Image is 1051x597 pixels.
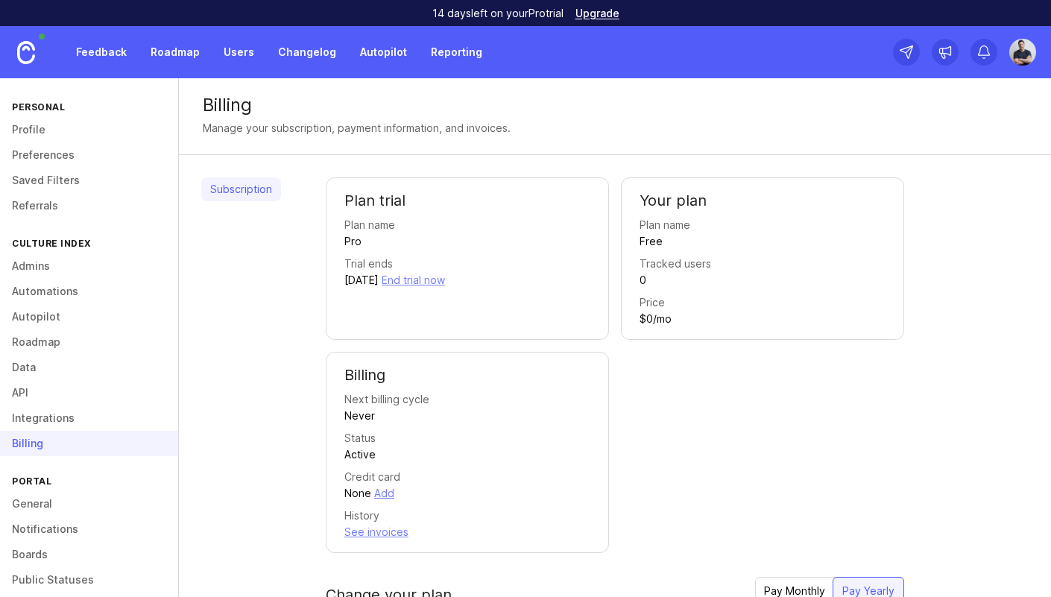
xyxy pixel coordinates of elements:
[640,256,711,272] div: Tracked users
[422,39,491,66] a: Reporting
[17,41,35,64] img: Canny Home
[269,39,345,66] a: Changelog
[344,485,371,502] div: None
[215,39,263,66] a: Users
[344,256,393,272] div: Trial ends
[344,364,590,385] h2: Billing
[382,272,445,288] button: End trial now
[344,524,408,540] button: See invoices
[1004,39,1041,66] img: Jeremy Fiest
[67,39,136,66] a: Feedback
[344,408,375,424] div: Never
[203,96,1027,114] div: Billing
[351,39,416,66] a: Autopilot
[344,430,376,446] div: Status
[640,294,665,311] div: Price
[344,190,590,211] h2: Plan trial
[344,469,400,485] div: Credit card
[640,311,672,327] div: $0/mo
[344,274,379,286] time: [DATE]
[640,217,690,233] div: Plan name
[575,8,619,19] a: Upgrade
[203,120,511,136] div: Manage your subscription, payment information, and invoices.
[640,190,886,211] h2: Your plan
[344,233,362,250] div: Pro
[344,217,395,233] div: Plan name
[201,177,281,201] a: Subscription
[344,391,429,408] div: Next billing cycle
[344,446,376,463] div: Active
[142,39,209,66] a: Roadmap
[344,508,379,524] div: History
[374,485,394,502] button: Add
[1009,39,1036,66] button: Jeremy Fiest
[640,233,663,250] div: Free
[432,6,564,21] p: 14 days left on your Pro trial
[640,272,646,288] div: 0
